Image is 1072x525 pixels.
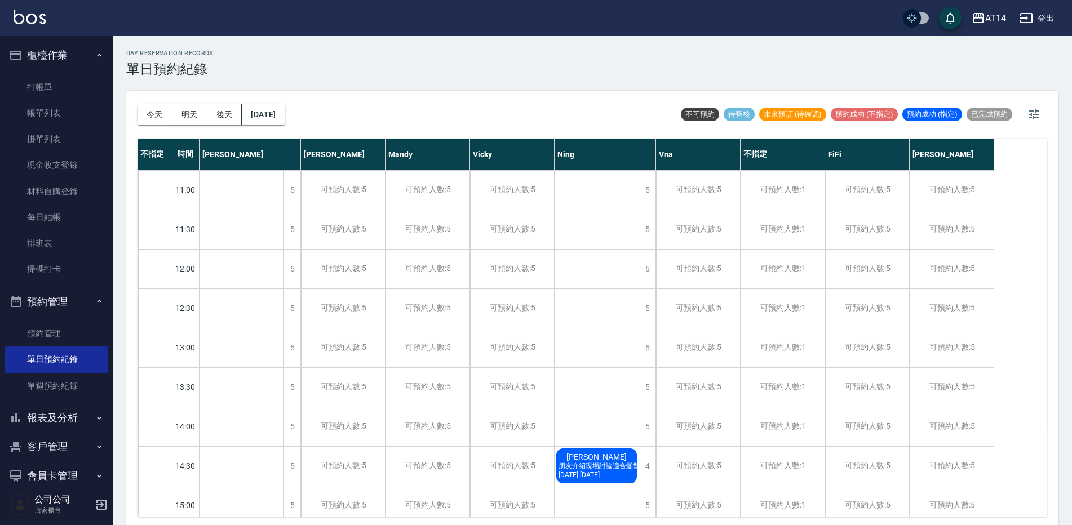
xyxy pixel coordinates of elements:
div: 5 [639,328,655,367]
div: 可預約人數:5 [470,486,554,525]
a: 打帳單 [5,74,108,100]
div: 可預約人數:5 [386,368,469,407]
div: [PERSON_NAME] [200,139,301,170]
div: 5 [283,407,300,446]
div: 可預約人數:5 [301,250,385,288]
div: 可預約人數:5 [386,250,469,288]
div: 可預約人數:5 [301,407,385,446]
div: 可預約人數:5 [301,328,385,367]
button: 櫃檯作業 [5,41,108,70]
img: Logo [14,10,46,24]
div: 5 [283,210,300,249]
span: 不可預約 [681,109,719,119]
div: 可預約人數:5 [470,407,554,446]
div: 5 [283,447,300,486]
span: 待審核 [724,109,755,119]
button: 報表及分析 [5,403,108,433]
button: 會員卡管理 [5,461,108,491]
div: 5 [283,328,300,367]
div: 可預約人數:5 [386,486,469,525]
div: 可預約人數:5 [910,210,994,249]
a: 排班表 [5,230,108,256]
button: save [939,7,962,29]
div: 可預約人數:5 [656,250,740,288]
div: 可預約人數:5 [386,328,469,367]
div: 可預約人數:5 [386,447,469,486]
h2: day Reservation records [126,50,214,57]
img: Person [9,493,32,516]
div: 可預約人數:5 [825,407,909,446]
button: 客戶管理 [5,432,108,461]
div: 可預約人數:5 [470,250,554,288]
div: 5 [639,368,655,407]
div: 11:30 [171,210,200,249]
div: 可預約人數:5 [825,447,909,486]
div: 5 [283,250,300,288]
h5: 公司公司 [34,494,92,505]
div: 不指定 [138,139,171,170]
a: 現金收支登錄 [5,152,108,178]
div: 可預約人數:5 [656,407,740,446]
div: 可預約人數:5 [470,210,554,249]
div: 可預約人數:5 [301,171,385,210]
div: 可預約人數:5 [910,486,994,525]
div: 可預約人數:5 [656,210,740,249]
a: 單週預約紀錄 [5,373,108,399]
a: 單日預約紀錄 [5,346,108,372]
div: 可預約人數:5 [825,289,909,328]
a: 每日結帳 [5,204,108,230]
p: 店家櫃台 [34,505,92,515]
div: 12:30 [171,288,200,328]
div: 可預約人數:5 [825,368,909,407]
div: [PERSON_NAME] [910,139,994,170]
button: 今天 [138,104,172,125]
div: 可預約人數:5 [656,328,740,367]
div: 4 [639,447,655,486]
div: 可預約人數:5 [470,289,554,328]
button: 後天 [207,104,242,125]
div: 可預約人數:5 [470,171,554,210]
div: 14:00 [171,407,200,446]
button: 預約管理 [5,287,108,317]
div: 可預約人數:5 [825,486,909,525]
div: 可預約人數:5 [470,368,554,407]
div: 可預約人數:5 [910,328,994,367]
span: 預約成功 (指定) [902,109,962,119]
div: 時間 [171,139,200,170]
div: 13:30 [171,367,200,407]
div: Ning [555,139,656,170]
button: 登出 [1015,8,1058,29]
div: 可預約人數:1 [741,486,825,525]
div: 可預約人數:5 [910,289,994,328]
div: 可預約人數:5 [825,328,909,367]
div: 12:00 [171,249,200,288]
div: 5 [639,407,655,446]
span: 已完成預約 [967,109,1012,119]
div: 可預約人數:5 [825,210,909,249]
div: 可預約人數:5 [910,250,994,288]
div: 11:00 [171,170,200,210]
div: 可預約人數:1 [741,407,825,446]
div: 可預約人數:5 [910,171,994,210]
div: 可預約人數:5 [386,289,469,328]
div: 可預約人數:5 [656,171,740,210]
h3: 單日預約紀錄 [126,61,214,77]
span: 預約成功 (不指定) [831,109,898,119]
button: [DATE] [242,104,285,125]
div: 14:30 [171,446,200,486]
div: 5 [283,368,300,407]
a: 材料自購登錄 [5,179,108,204]
div: 可預約人數:1 [741,250,825,288]
div: 5 [283,289,300,328]
span: [PERSON_NAME] [564,452,629,461]
div: 可預約人數:1 [741,289,825,328]
a: 預約管理 [5,321,108,346]
div: 可預約人數:5 [301,210,385,249]
div: 5 [639,486,655,525]
a: 掃碼打卡 [5,256,108,282]
div: 5 [639,250,655,288]
div: 15:00 [171,486,200,525]
div: 可預約人數:5 [470,447,554,486]
div: 5 [639,210,655,249]
div: 可預約人數:5 [910,447,994,486]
